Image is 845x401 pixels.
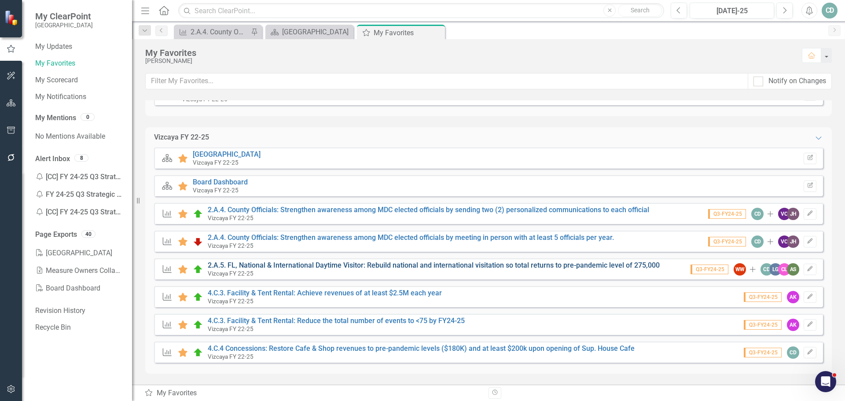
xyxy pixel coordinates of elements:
[35,168,123,186] div: [CC] FY 24-25 Q3 Strategic Plan - Enter your data Reminder
[178,3,664,18] input: Search ClearPoint...
[193,209,203,219] img: At or Above Target
[751,235,764,248] div: CD
[618,4,662,17] button: Search
[145,58,793,64] div: [PERSON_NAME]
[208,242,253,249] small: Vizcaya FY 22-25
[778,235,790,248] div: VC
[787,319,799,331] div: AK
[145,48,793,58] div: My Favorites
[35,113,76,123] a: My Mentions
[81,230,96,238] div: 40
[693,6,771,16] div: [DATE]-25
[822,3,838,18] button: CD
[35,11,93,22] span: My ClearPoint
[708,209,746,219] span: Q3-FY24-25
[208,289,442,297] a: 4.C.3. Facility & Tent Rental: Achieve revenues of at least $2.5M each year
[744,292,782,302] span: Q3-FY24-25
[176,26,249,37] a: 2.A.4. County Officials: Strengthen awareness among MDC elected officials by meeting in person wi...
[744,348,782,357] span: Q3-FY24-25
[35,22,93,29] small: [GEOGRAPHIC_DATA]
[208,298,253,305] small: Vizcaya FY 22-25
[193,187,239,194] small: Vizcaya FY 22-25
[815,371,836,392] iframe: Intercom live chat
[193,320,203,330] img: At or Above Target
[35,59,123,69] a: My Favorites
[208,261,660,269] a: 2.A.5. FL, National & International Daytime Visitor: Rebuild national and international visitatio...
[208,344,635,353] a: 4.C.4 Concessions: Restore Cafe & Shop revenues to pre-pandemic levels ($180K) and at least $200k...
[35,323,123,333] a: Recycle Bin
[760,263,773,276] div: CD
[35,230,77,240] a: Page Exports
[193,264,203,275] img: At or Above Target
[35,128,123,145] div: No Mentions Available
[208,316,465,325] a: 4.C.3. Facility & Tent Rental: Reduce the total number of events to <75 by FY24-25
[191,26,249,37] div: 2.A.4. County Officials: Strengthen awareness among MDC elected officials by meeting in person wi...
[35,203,123,221] div: [CC] FY 24-25 Q3 Strategic Plan - Enter your data Reminder
[208,206,649,214] a: 2.A.4. County Officials: Strengthen awareness among MDC elected officials by sending two (2) pers...
[35,244,123,262] a: [GEOGRAPHIC_DATA]
[193,150,261,158] a: [GEOGRAPHIC_DATA]
[751,208,764,220] div: CD
[35,262,123,280] a: Measure Owners Collaborators Faciliators
[768,76,826,86] div: Notify on Changes
[74,154,88,162] div: 8
[154,132,209,143] div: Vizcaya FY 22-25
[35,75,123,85] a: My Scorecard
[690,3,774,18] button: [DATE]-25
[787,263,799,276] div: AS
[744,320,782,330] span: Q3-FY24-25
[208,270,253,277] small: Vizcaya FY 22-25
[778,263,790,276] div: CL
[193,159,239,166] small: Vizcaya FY 22-25
[145,73,748,89] input: Filter My Favorites...
[691,265,728,274] span: Q3-FY24-25
[35,186,123,203] div: FY 24-25 Q3 Strategic Plan - Enter your data Remin...
[81,113,95,121] div: 0
[787,346,799,359] div: CD
[208,233,614,242] a: 2.A.4. County Officials: Strengthen awareness among MDC elected officials by meeting in person wi...
[144,388,482,398] div: My Favorites
[193,236,203,247] img: Below Plan
[208,325,253,332] small: Vizcaya FY 22-25
[35,42,123,52] a: My Updates
[787,235,799,248] div: JH
[193,347,203,358] img: At or Above Target
[282,26,351,37] div: [GEOGRAPHIC_DATA]
[35,306,123,316] a: Revision History
[374,27,443,38] div: My Favorites
[787,208,799,220] div: JH
[4,10,20,26] img: ClearPoint Strategy
[268,26,351,37] a: [GEOGRAPHIC_DATA]
[35,280,123,297] a: Board Dashboard
[787,291,799,303] div: AK
[193,292,203,302] img: At or Above Target
[778,208,790,220] div: VC
[734,263,746,276] div: WW
[35,154,70,164] a: Alert Inbox
[708,237,746,246] span: Q3-FY24-25
[35,92,123,102] a: My Notifications
[769,263,782,276] div: LG
[631,7,650,14] span: Search
[208,214,253,221] small: Vizcaya FY 22-25
[193,178,248,186] a: Board Dashboard
[208,353,253,360] small: Vizcaya FY 22-25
